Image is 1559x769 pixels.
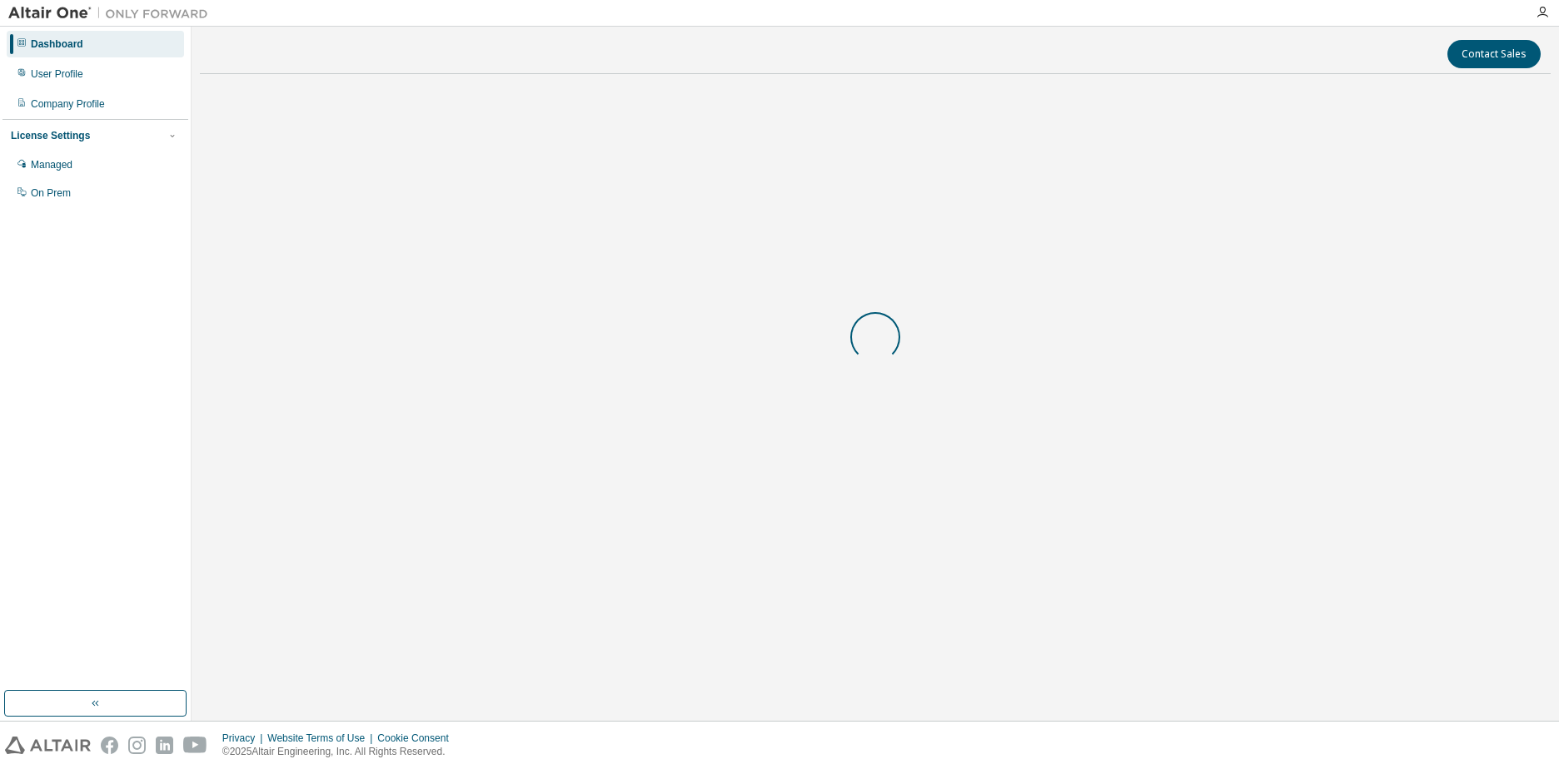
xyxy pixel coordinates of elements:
img: altair_logo.svg [5,737,91,754]
div: Dashboard [31,37,83,51]
img: youtube.svg [183,737,207,754]
div: Managed [31,158,72,171]
p: © 2025 Altair Engineering, Inc. All Rights Reserved. [222,745,459,759]
div: License Settings [11,129,90,142]
div: Cookie Consent [377,732,458,745]
img: facebook.svg [101,737,118,754]
button: Contact Sales [1447,40,1541,68]
div: User Profile [31,67,83,81]
div: On Prem [31,186,71,200]
img: linkedin.svg [156,737,173,754]
img: Altair One [8,5,217,22]
div: Company Profile [31,97,105,111]
div: Website Terms of Use [267,732,377,745]
div: Privacy [222,732,267,745]
img: instagram.svg [128,737,146,754]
